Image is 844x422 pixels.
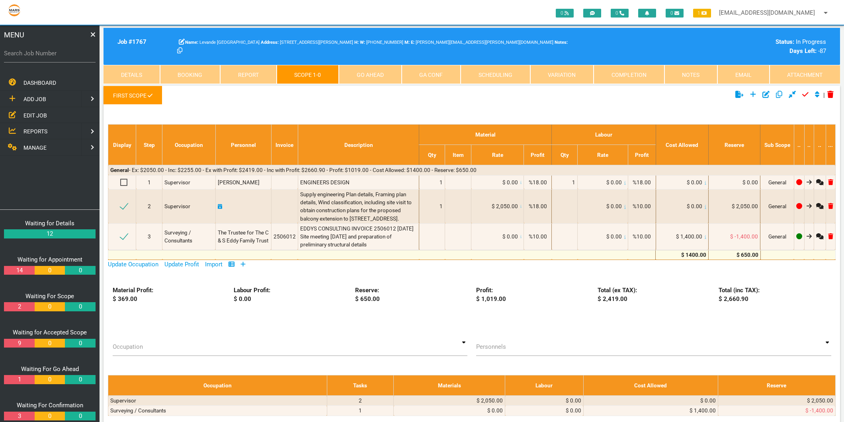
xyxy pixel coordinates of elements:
[25,220,74,227] a: Waiting for Details
[760,124,794,165] th: Sub Scope
[708,175,760,189] td: $ 0.00
[4,375,34,384] a: 1
[65,266,95,275] a: 0
[327,406,393,416] td: 1
[104,65,160,84] a: Details
[529,203,547,209] span: %18.00
[419,145,445,165] th: Qty
[505,375,583,395] th: Labour
[633,233,651,240] span: %10.00
[21,365,79,373] a: Waiting For Go Ahead
[350,286,472,304] div: Reserve: $ 650.00
[530,65,594,84] a: Variation
[593,286,715,304] div: Total (ex TAX): $ 2,419.00
[718,396,836,406] td: $ 2,050.00
[4,49,96,58] label: Search Job Number
[394,406,505,416] td: $ 0.00
[160,65,221,84] a: Booking
[502,179,518,186] span: $ 0.00
[440,179,443,186] span: 1
[327,375,393,395] th: Tasks
[664,65,718,84] a: Notes
[298,124,419,165] th: Description
[65,302,95,311] a: 0
[572,179,575,186] span: 1
[23,145,47,151] span: MANAGE
[552,145,578,165] th: Qty
[556,9,574,18] span: 0
[768,203,786,209] span: General
[656,37,826,55] div: In Progress -87
[240,261,246,268] a: Add Row
[440,203,443,209] span: 1
[4,339,34,348] a: 9
[164,179,190,186] span: Supervisor
[205,261,223,268] a: Import
[633,179,651,186] span: %18.00
[710,251,758,259] div: $ 650.00
[220,65,277,84] a: Report
[402,65,461,84] a: GA Conf
[300,191,413,222] span: Supply engineering Plan details, Framing plan details, Wind classification, including site visit ...
[65,412,95,421] a: 0
[658,251,706,259] div: $ 1400.00
[162,124,215,165] th: Occupation
[687,203,702,209] span: $ 0.00
[261,40,279,45] b: Address:
[555,40,568,45] b: Notes:
[23,80,56,86] span: DASHBOARD
[718,406,836,416] td: $ -1,400.00
[552,124,656,145] th: Labour
[360,40,403,45] span: [PHONE_NUMBER]
[529,179,547,186] span: %18.00
[164,229,192,244] span: Surveying / Consultants
[676,233,702,240] span: $ 1,400.00
[108,261,158,268] a: Update Occupation
[35,302,65,311] a: 0
[136,124,162,165] th: Step
[529,233,547,240] span: %10.00
[394,396,505,406] td: $ 2,050.00
[148,179,151,186] span: 1
[4,266,34,275] a: 14
[656,124,708,165] th: Cost Allowed
[104,86,162,105] a: First Scope
[687,179,702,186] span: $ 0.00
[8,4,21,17] img: s3file
[23,112,47,118] span: EDIT JOB
[693,9,711,18] span: 1
[606,203,622,209] span: $ 0.00
[339,65,402,84] a: Go Ahead
[360,40,365,45] b: W:
[404,40,410,45] b: M:
[117,38,147,45] b: Job # 1767
[229,286,351,304] div: Labour Profit: $ 0.00
[394,375,505,395] th: Materials
[717,65,770,84] a: Email
[4,29,24,40] span: MENU
[461,65,530,84] a: Scheduling
[524,145,552,165] th: Profit
[23,96,46,102] span: ADD JOB
[148,233,151,240] span: 3
[502,233,518,240] span: $ 0.00
[35,412,65,421] a: 0
[714,286,836,304] div: Total (inc TAX): $ 2,660.90
[606,179,622,186] span: $ 0.00
[789,47,817,55] b: Days Left:
[164,261,199,268] a: Update Profit
[218,203,223,209] a: Click here to add schedule.
[215,223,271,250] td: The Trustee for The C & S Eddy Family Trust
[445,145,471,165] th: Item
[633,203,651,209] span: %10.00
[776,38,794,45] b: Status:
[708,189,760,223] td: $ 2,050.00
[35,375,65,384] a: 0
[578,145,628,165] th: Rate
[583,375,718,395] th: Cost Allowed
[215,175,271,189] td: [PERSON_NAME]
[505,406,583,416] td: $ 0.00
[35,266,65,275] a: 0
[327,396,393,406] td: 2
[271,124,298,165] th: Invoice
